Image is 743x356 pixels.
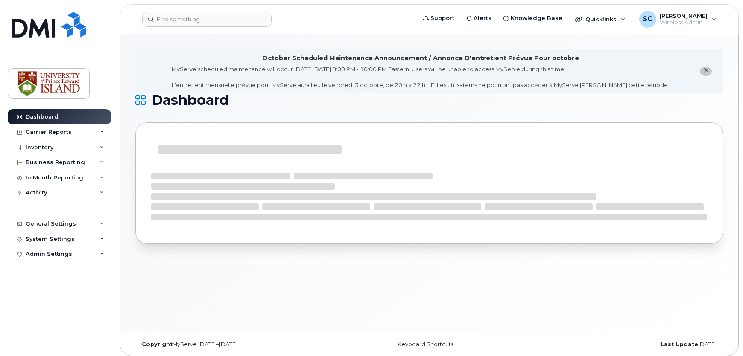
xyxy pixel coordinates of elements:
div: October Scheduled Maintenance Announcement / Annonce D'entretient Prévue Pour octobre [262,54,579,63]
div: MyServe scheduled maintenance will occur [DATE][DATE] 8:00 PM - 10:00 PM Eastern. Users will be u... [172,65,669,89]
strong: Last Update [661,341,698,347]
a: Keyboard Shortcuts [398,341,453,347]
div: [DATE] [527,341,723,348]
button: close notification [700,67,712,76]
div: MyServe [DATE]–[DATE] [135,341,331,348]
span: Dashboard [152,94,229,107]
strong: Copyright [142,341,173,347]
